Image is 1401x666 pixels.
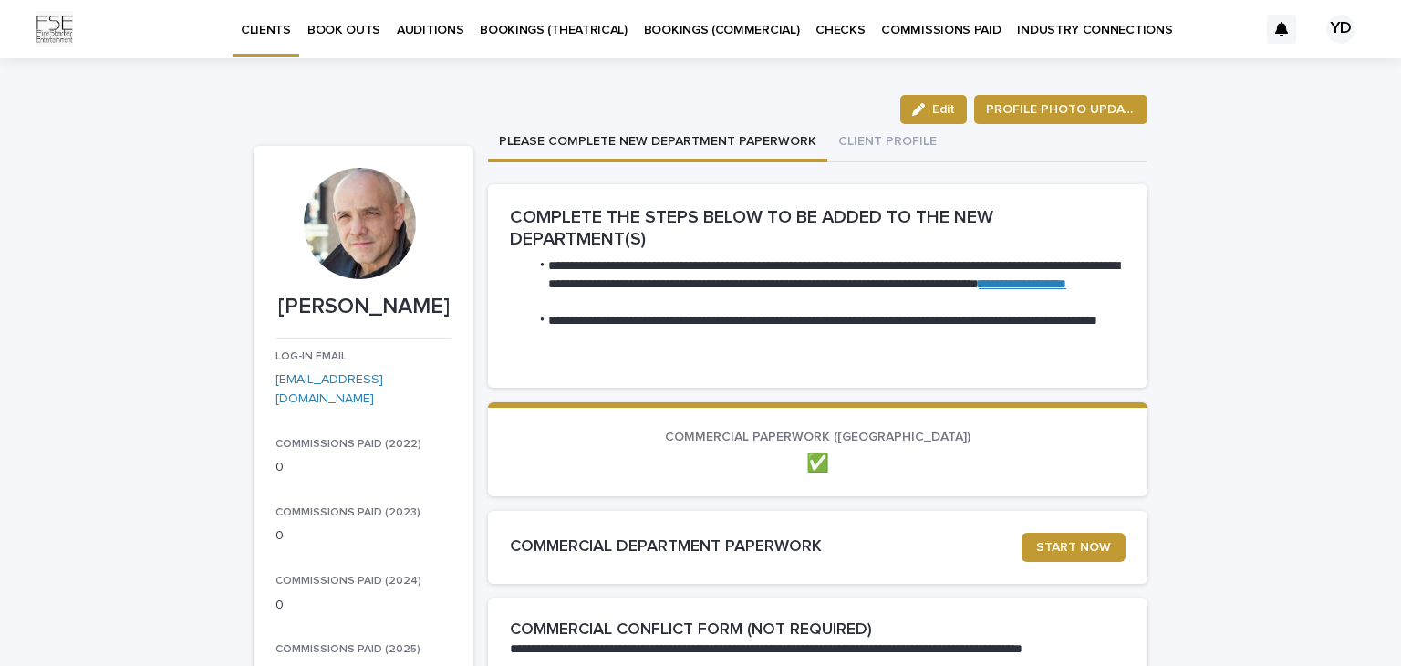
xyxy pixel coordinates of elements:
[275,507,420,518] span: COMMISSIONS PAID (2023)
[510,620,872,640] h2: COMMERCIAL CONFLICT FORM (NOT REQUIRED)
[1036,541,1111,554] span: START NOW
[1022,533,1126,562] a: START NOW
[275,526,451,546] p: 0
[510,206,1126,250] h2: COMPLETE THE STEPS BELOW TO BE ADDED TO THE NEW DEPARTMENT(S)
[932,103,955,116] span: Edit
[275,458,451,477] p: 0
[510,537,1022,557] h2: COMMERCIAL DEPARTMENT PAPERWORK
[974,95,1147,124] button: PROFILE PHOTO UPDATE
[275,373,383,405] a: [EMAIL_ADDRESS][DOMAIN_NAME]
[275,576,421,587] span: COMMISSIONS PAID (2024)
[275,351,347,362] span: LOG-IN EMAIL
[986,100,1136,119] span: PROFILE PHOTO UPDATE
[275,294,451,320] p: [PERSON_NAME]
[900,95,967,124] button: Edit
[275,596,451,615] p: 0
[36,11,73,47] img: Km9EesSdRbS9ajqhBzyo
[1326,15,1355,44] div: YD
[488,124,827,162] button: PLEASE COMPLETE NEW DEPARTMENT PAPERWORK
[665,431,970,443] span: COMMERCIAL PAPERWORK ([GEOGRAPHIC_DATA])
[275,439,421,450] span: COMMISSIONS PAID (2022)
[510,453,1126,474] p: ✅
[827,124,948,162] button: CLIENT PROFILE
[275,644,420,655] span: COMMISSIONS PAID (2025)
